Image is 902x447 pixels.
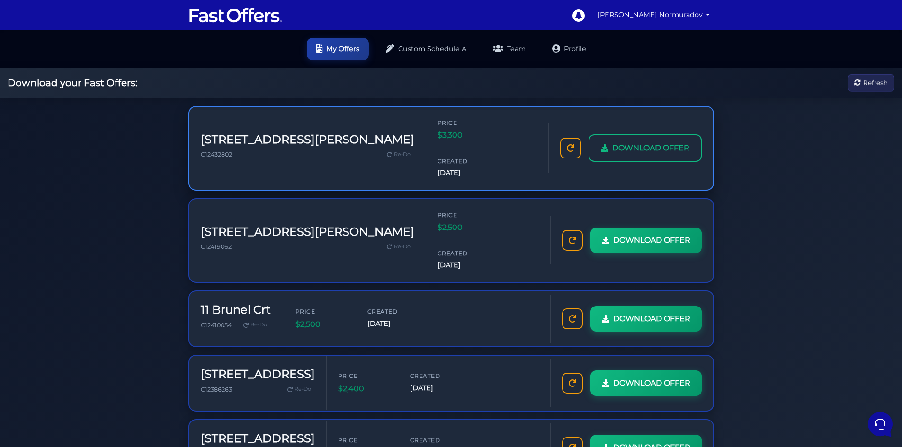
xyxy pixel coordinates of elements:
[394,243,411,251] span: Re-Do
[613,234,690,246] span: DOWNLOAD OFFER
[201,303,271,317] h3: 11 Brunel Crt
[15,132,64,140] span: Find an Answer
[8,8,159,38] h2: Hello [PERSON_NAME] 👋
[201,432,315,446] h3: [STREET_ADDRESS]
[201,368,315,381] h3: [STREET_ADDRESS]
[30,68,49,87] img: dark
[153,53,174,61] a: See all
[201,133,414,147] h3: [STREET_ADDRESS][PERSON_NAME]
[66,304,124,325] button: Messages
[410,371,467,380] span: Created
[438,157,494,166] span: Created
[28,317,45,325] p: Home
[118,132,174,140] a: Open Help Center
[376,38,476,60] a: Custom Schedule A
[543,38,596,60] a: Profile
[438,118,494,127] span: Price
[383,241,414,253] a: Re-Do
[613,377,690,389] span: DOWNLOAD OFFER
[863,78,888,88] span: Refresh
[866,410,894,438] iframe: Customerly Messenger Launcher
[201,386,232,393] span: C12386263
[307,38,369,60] a: My Offers
[383,149,414,161] a: Re-Do
[201,243,232,250] span: C12419062
[367,318,424,329] span: [DATE]
[250,321,267,329] span: Re-Do
[438,249,494,258] span: Created
[594,6,714,24] a: [PERSON_NAME] Normuradov
[367,307,424,316] span: Created
[338,383,395,395] span: $2,400
[201,225,414,239] h3: [STREET_ADDRESS][PERSON_NAME]
[438,221,494,234] span: $2,500
[284,383,315,395] a: Re-Do
[295,385,311,394] span: Re-Do
[8,77,137,88] h2: Download your Fast Offers:
[438,210,494,219] span: Price
[438,167,494,178] span: [DATE]
[21,153,155,162] input: Search for an Article...
[590,306,702,332] a: DOWNLOAD OFFER
[410,436,467,445] span: Created
[15,53,77,61] span: Your Conversations
[590,228,702,253] a: DOWNLOAD OFFER
[201,151,232,158] span: C12432802
[295,307,352,316] span: Price
[81,317,108,325] p: Messages
[848,74,894,92] button: Refresh
[410,383,467,394] span: [DATE]
[438,260,494,271] span: [DATE]
[124,304,182,325] button: Help
[15,95,174,114] button: Start a Conversation
[338,436,395,445] span: Price
[240,319,271,331] a: Re-Do
[8,304,66,325] button: Home
[483,38,535,60] a: Team
[201,322,232,329] span: C12410054
[612,142,689,154] span: DOWNLOAD OFFER
[590,370,702,396] a: DOWNLOAD OFFER
[68,100,133,108] span: Start a Conversation
[147,317,159,325] p: Help
[394,150,411,159] span: Re-Do
[338,371,395,380] span: Price
[438,129,494,141] span: $3,300
[589,134,702,162] a: DOWNLOAD OFFER
[295,318,352,331] span: $2,500
[15,68,34,87] img: dark
[613,313,690,325] span: DOWNLOAD OFFER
